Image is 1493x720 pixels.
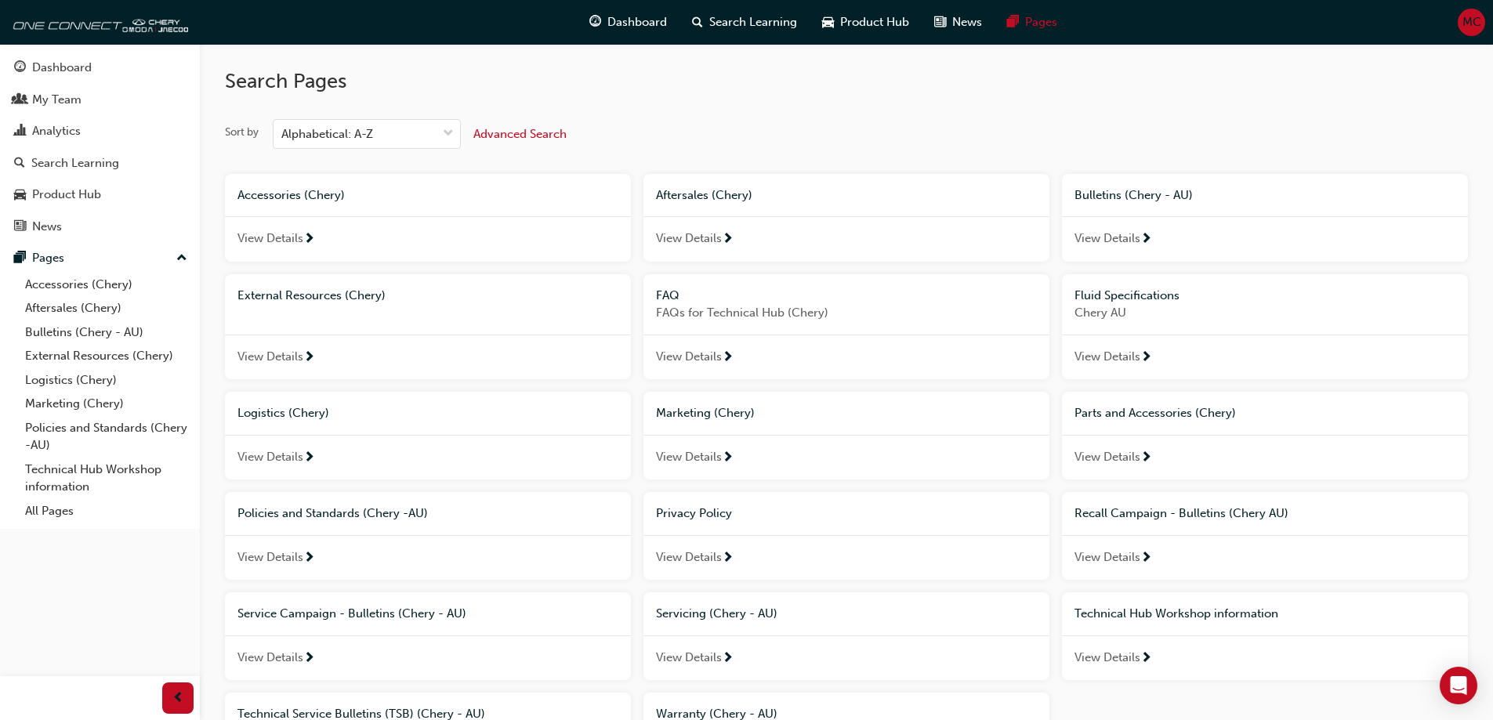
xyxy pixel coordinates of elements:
[225,174,631,262] a: Accessories (Chery)View Details
[19,273,194,297] a: Accessories (Chery)
[589,13,601,32] span: guage-icon
[303,451,315,465] span: next-icon
[32,122,81,140] div: Analytics
[656,188,752,202] span: Aftersales (Chery)
[607,13,667,31] span: Dashboard
[32,249,64,267] div: Pages
[1074,506,1288,520] span: Recall Campaign - Bulletins (Chery AU)
[1074,230,1140,248] span: View Details
[6,244,194,273] button: Pages
[1074,406,1236,420] span: Parts and Accessories (Chery)
[6,53,194,82] a: Dashboard
[722,233,734,247] span: next-icon
[722,351,734,365] span: next-icon
[1062,174,1468,262] a: Bulletins (Chery - AU)View Details
[840,13,909,31] span: Product Hub
[1458,9,1485,36] button: MC
[1025,13,1057,31] span: Pages
[31,154,119,172] div: Search Learning
[32,186,101,204] div: Product Hub
[692,13,703,32] span: search-icon
[19,392,194,416] a: Marketing (Chery)
[32,91,82,109] div: My Team
[952,13,982,31] span: News
[656,288,679,302] span: FAQ
[643,592,1049,680] a: Servicing (Chery - AU)View Details
[237,288,386,302] span: External Resources (Chery)
[237,348,303,366] span: View Details
[443,124,454,144] span: down-icon
[656,406,755,420] span: Marketing (Chery)
[225,492,631,580] a: Policies and Standards (Chery -AU)View Details
[922,6,995,38] a: news-iconNews
[656,506,732,520] span: Privacy Policy
[237,448,303,466] span: View Details
[225,274,631,380] a: External Resources (Chery)View Details
[643,392,1049,479] a: Marketing (Chery)View Details
[303,652,315,666] span: next-icon
[303,351,315,365] span: next-icon
[1007,13,1019,32] span: pages-icon
[237,506,428,520] span: Policies and Standards (Chery -AU)
[225,125,259,140] div: Sort by
[6,50,194,244] button: DashboardMy TeamAnalyticsSearch LearningProduct HubNews
[237,406,329,420] span: Logistics (Chery)
[1062,592,1468,680] a: Technical Hub Workshop informationView Details
[281,125,373,143] div: Alphabetical: A-Z
[1074,606,1278,621] span: Technical Hub Workshop information
[643,492,1049,580] a: Privacy PolicyView Details
[14,188,26,202] span: car-icon
[679,6,810,38] a: search-iconSearch Learning
[237,188,345,202] span: Accessories (Chery)
[14,251,26,266] span: pages-icon
[303,552,315,566] span: next-icon
[19,344,194,368] a: External Resources (Chery)
[656,649,722,667] span: View Details
[1074,348,1140,366] span: View Details
[722,451,734,465] span: next-icon
[19,416,194,458] a: Policies and Standards (Chery -AU)
[656,548,722,566] span: View Details
[14,157,25,171] span: search-icon
[722,552,734,566] span: next-icon
[473,119,567,149] button: Advanced Search
[1074,188,1193,202] span: Bulletins (Chery - AU)
[225,592,631,680] a: Service Campaign - Bulletins (Chery - AU)View Details
[172,689,184,708] span: prev-icon
[473,127,567,141] span: Advanced Search
[934,13,946,32] span: news-icon
[19,320,194,345] a: Bulletins (Chery - AU)
[1140,451,1152,465] span: next-icon
[1074,448,1140,466] span: View Details
[8,6,188,38] img: oneconnect
[709,13,797,31] span: Search Learning
[237,606,466,621] span: Service Campaign - Bulletins (Chery - AU)
[1062,492,1468,580] a: Recall Campaign - Bulletins (Chery AU)View Details
[303,233,315,247] span: next-icon
[1140,233,1152,247] span: next-icon
[237,649,303,667] span: View Details
[822,13,834,32] span: car-icon
[656,230,722,248] span: View Details
[32,59,92,77] div: Dashboard
[1440,667,1477,704] div: Open Intercom Messenger
[810,6,922,38] a: car-iconProduct Hub
[19,458,194,499] a: Technical Hub Workshop information
[1074,288,1180,302] span: Fluid Specifications
[14,220,26,234] span: news-icon
[6,117,194,146] a: Analytics
[995,6,1070,38] a: pages-iconPages
[225,392,631,479] a: Logistics (Chery)View Details
[1140,552,1152,566] span: next-icon
[14,93,26,107] span: people-icon
[577,6,679,38] a: guage-iconDashboard
[6,85,194,114] a: My Team
[643,174,1049,262] a: Aftersales (Chery)View Details
[237,230,303,248] span: View Details
[6,212,194,241] a: News
[1074,649,1140,667] span: View Details
[14,125,26,139] span: chart-icon
[176,248,187,269] span: up-icon
[643,274,1049,380] a: FAQFAQs for Technical Hub (Chery)View Details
